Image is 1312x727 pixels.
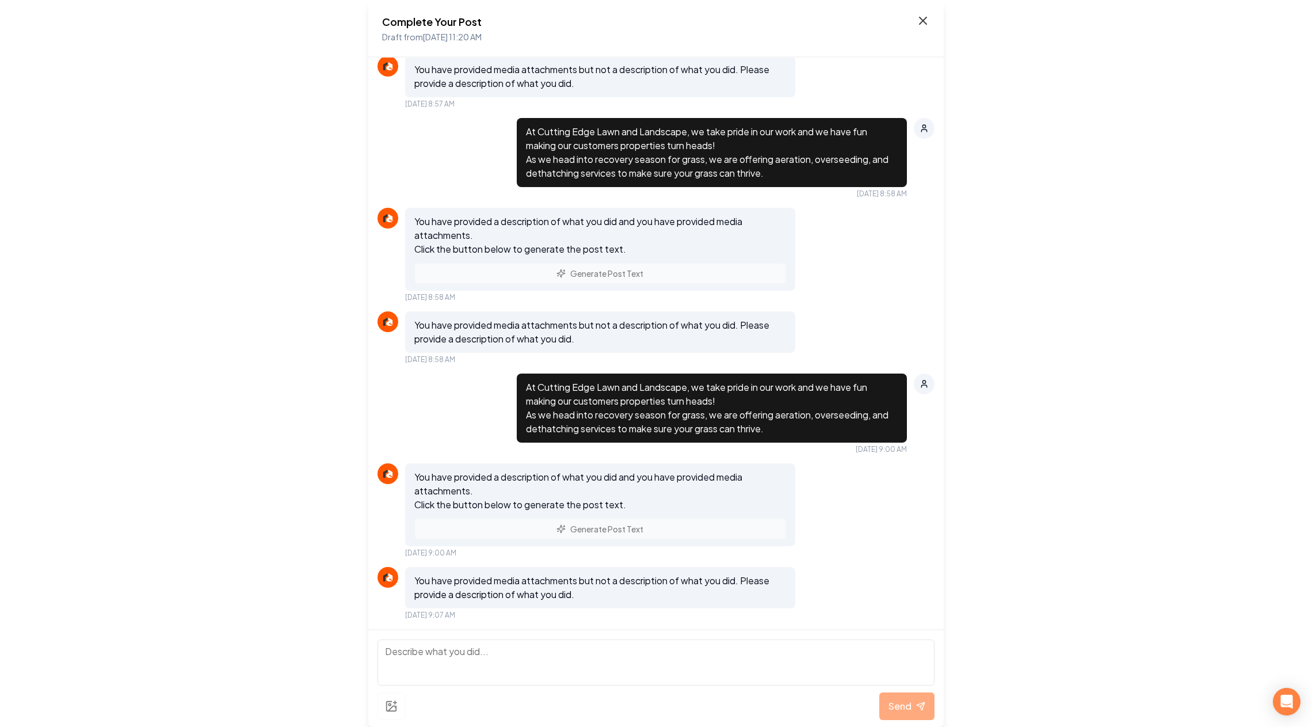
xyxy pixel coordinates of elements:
span: [DATE] 9:00 AM [405,549,456,558]
p: At Cutting Edge Lawn and Landscape, we take pride in our work and we have fun making our customer... [526,380,898,436]
p: You have provided a description of what you did and you have provided media attachments. Click th... [414,215,786,256]
p: You have provided media attachments but not a description of what you did. Please provide a descr... [414,63,786,90]
img: Rebolt Logo [381,467,395,481]
span: [DATE] 8:58 AM [405,355,455,364]
p: At Cutting Edge Lawn and Landscape, we take pride in our work and we have fun making our customer... [526,125,898,180]
img: Rebolt Logo [381,570,395,584]
img: Rebolt Logo [381,59,395,73]
img: Rebolt Logo [381,315,395,329]
span: [DATE] 8:58 AM [405,293,455,302]
span: [DATE] 8:58 AM [857,189,907,199]
p: You have provided media attachments but not a description of what you did. Please provide a descr... [414,318,786,346]
img: Rebolt Logo [381,211,395,225]
p: You have provided media attachments but not a description of what you did. Please provide a descr... [414,574,786,602]
h2: Complete Your Post [382,14,482,30]
div: Open Intercom Messenger [1273,688,1300,715]
span: [DATE] 9:07 AM [405,611,455,620]
span: Draft from [DATE] 11:20 AM [382,32,482,42]
span: [DATE] 9:00 AM [856,445,907,454]
p: You have provided a description of what you did and you have provided media attachments. Click th... [414,470,786,512]
span: [DATE] 8:57 AM [405,100,455,109]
